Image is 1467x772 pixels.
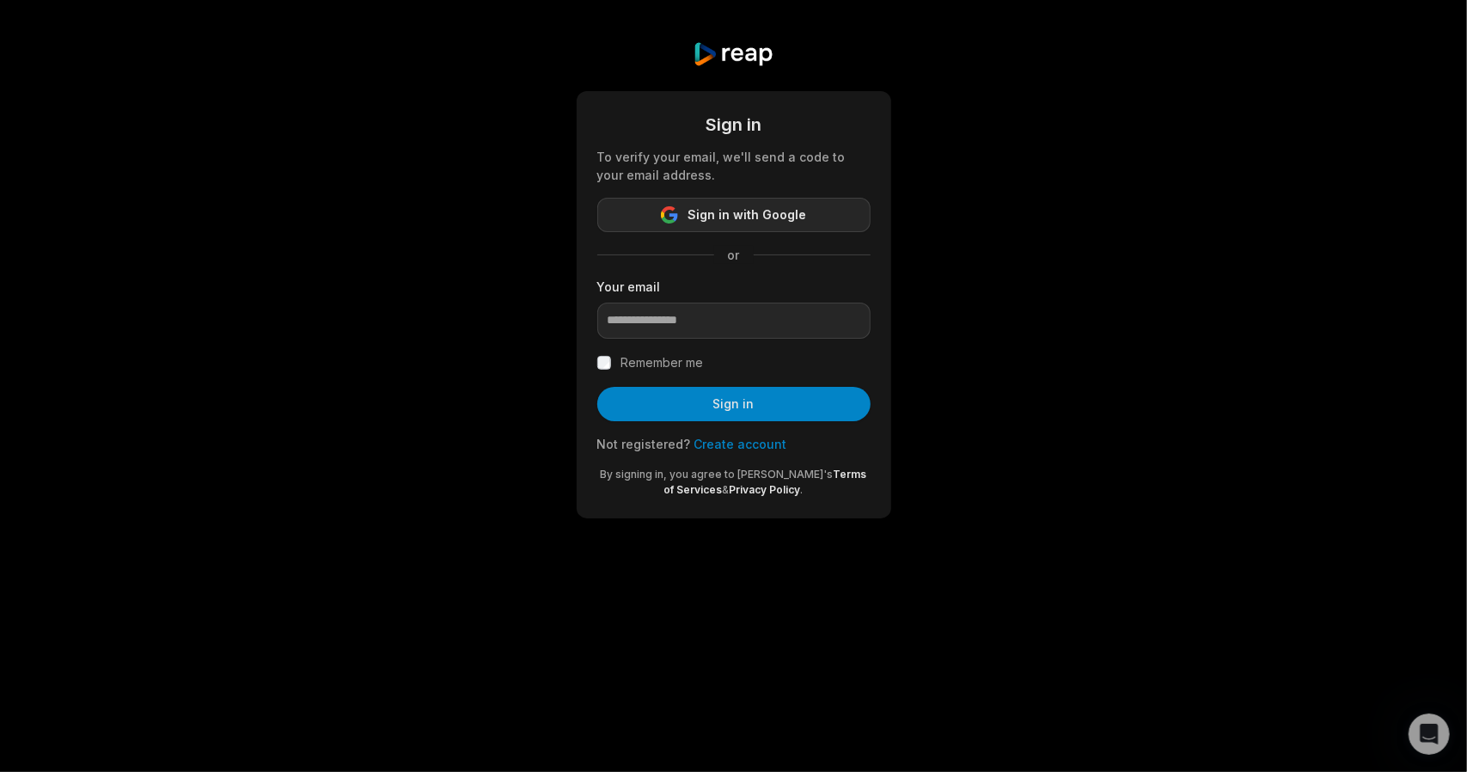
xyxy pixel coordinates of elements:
div: Sign in [597,112,871,138]
div: To verify your email, we'll send a code to your email address. [597,148,871,184]
a: Privacy Policy [730,483,801,496]
label: Remember me [621,352,704,373]
iframe: Intercom live chat [1409,714,1450,755]
label: Your email [597,278,871,296]
a: Create account [694,437,787,451]
img: reap [693,41,774,67]
button: Sign in [597,387,871,421]
span: . [801,483,804,496]
a: Terms of Services [664,468,867,496]
span: Not registered? [597,437,691,451]
span: Sign in with Google [688,205,807,225]
span: By signing in, you agree to [PERSON_NAME]'s [601,468,834,481]
button: Sign in with Google [597,198,871,232]
span: & [723,483,730,496]
span: or [714,246,754,264]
